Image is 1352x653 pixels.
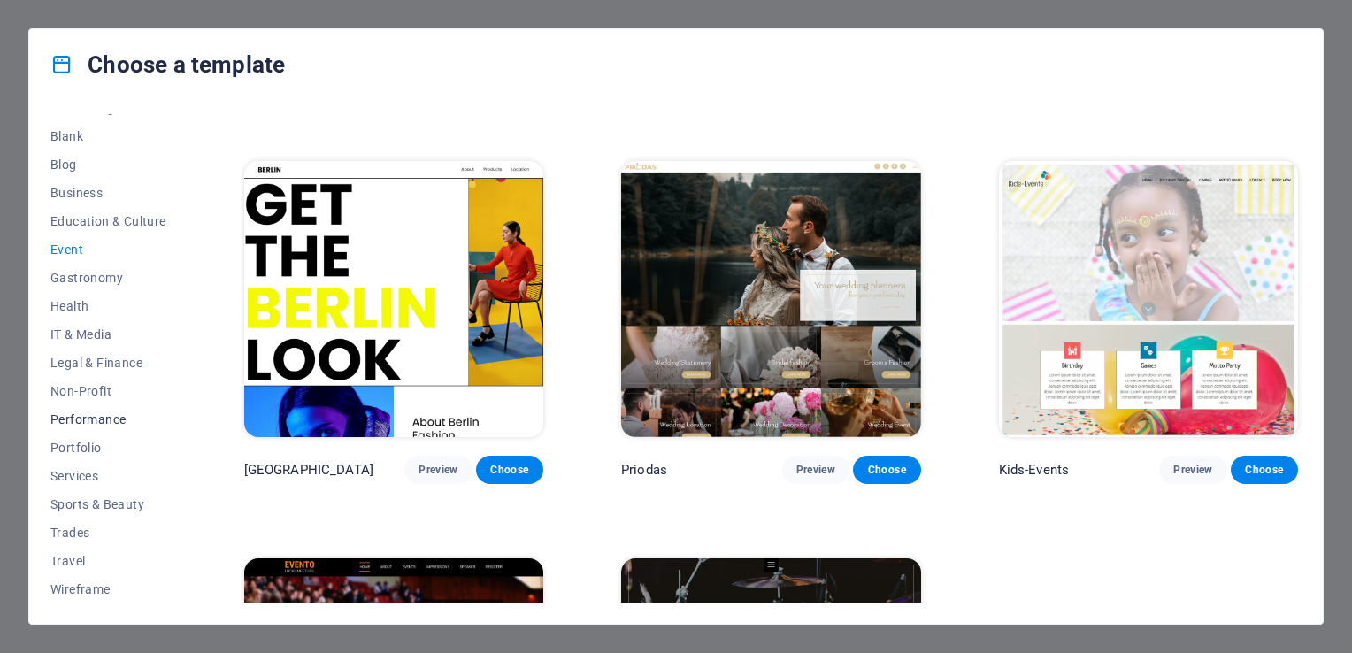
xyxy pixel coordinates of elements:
button: Preview [1159,456,1226,484]
span: Services [50,469,166,483]
button: Blog [50,150,166,179]
button: Trades [50,519,166,547]
button: Wireframe [50,575,166,603]
button: Business [50,179,166,207]
span: Portfolio [50,441,166,455]
span: Non-Profit [50,384,166,398]
span: Trades [50,526,166,540]
span: Health [50,299,166,313]
button: Non-Profit [50,377,166,405]
button: Travel [50,547,166,575]
img: Kids-Events [999,161,1298,437]
span: Sports & Beauty [50,497,166,511]
button: Preview [782,456,849,484]
button: Legal & Finance [50,349,166,377]
button: Services [50,462,166,490]
img: BERLIN [244,161,543,437]
button: Blank [50,122,166,150]
button: Gastronomy [50,264,166,292]
span: IT & Media [50,327,166,342]
span: Wireframe [50,582,166,596]
p: Priodas [621,461,667,479]
span: Event [50,242,166,257]
button: Choose [853,456,920,484]
p: [GEOGRAPHIC_DATA] [244,461,373,479]
span: Performance [50,412,166,426]
span: Business [50,186,166,200]
button: IT & Media [50,320,166,349]
span: Gastronomy [50,271,166,285]
span: Preview [419,463,457,477]
span: Blank [50,129,166,143]
span: Preview [796,463,835,477]
button: Choose [476,456,543,484]
span: Choose [1245,463,1284,477]
span: Preview [1173,463,1212,477]
img: Priodas [621,161,920,437]
span: Education & Culture [50,214,166,228]
h4: Choose a template [50,50,285,79]
button: Portfolio [50,434,166,462]
span: Choose [867,463,906,477]
span: Legal & Finance [50,356,166,370]
button: Choose [1231,456,1298,484]
button: Sports & Beauty [50,490,166,519]
p: Kids-Events [999,461,1070,479]
button: Health [50,292,166,320]
span: Blog [50,157,166,172]
span: Choose [490,463,529,477]
span: Travel [50,554,166,568]
button: Event [50,235,166,264]
button: Performance [50,405,166,434]
button: Preview [404,456,472,484]
button: Education & Culture [50,207,166,235]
